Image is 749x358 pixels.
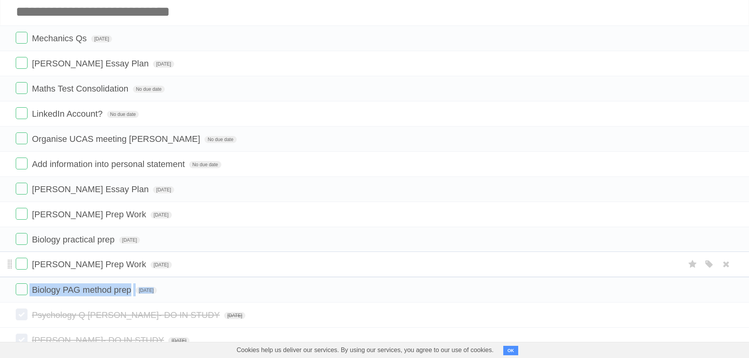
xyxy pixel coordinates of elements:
[133,86,165,93] span: No due date
[32,184,151,194] span: [PERSON_NAME] Essay Plan
[168,337,190,344] span: [DATE]
[32,235,116,244] span: Biology practical prep
[229,342,502,358] span: Cookies help us deliver our services. By using our services, you agree to our use of cookies.
[224,312,245,319] span: [DATE]
[189,161,221,168] span: No due date
[91,35,112,42] span: [DATE]
[16,283,28,295] label: Done
[32,59,151,68] span: [PERSON_NAME] Essay Plan
[16,32,28,44] label: Done
[16,107,28,119] label: Done
[16,208,28,220] label: Done
[503,346,519,355] button: OK
[204,136,236,143] span: No due date
[16,82,28,94] label: Done
[136,287,157,294] span: [DATE]
[32,109,105,119] span: LinkedIn Account?
[32,285,133,295] span: Biology PAG method prep
[32,259,148,269] span: [PERSON_NAME] Prep Work
[32,134,202,144] span: Organise UCAS meeting [PERSON_NAME]
[151,211,172,218] span: [DATE]
[153,186,174,193] span: [DATE]
[32,310,222,320] span: Psychology Q [PERSON_NAME]- DO IN STUDY
[685,258,700,271] label: Star task
[119,237,140,244] span: [DATE]
[32,33,88,43] span: Mechanics Qs
[16,183,28,195] label: Done
[16,308,28,320] label: Done
[16,258,28,270] label: Done
[32,84,130,94] span: Maths Test Consolidation
[16,57,28,69] label: Done
[32,159,187,169] span: Add information into personal statement
[16,132,28,144] label: Done
[16,334,28,345] label: Done
[16,233,28,245] label: Done
[32,209,148,219] span: [PERSON_NAME] Prep Work
[151,261,172,268] span: [DATE]
[107,111,139,118] span: No due date
[153,61,174,68] span: [DATE]
[32,335,166,345] span: [PERSON_NAME]- DO IN STUDY
[16,158,28,169] label: Done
